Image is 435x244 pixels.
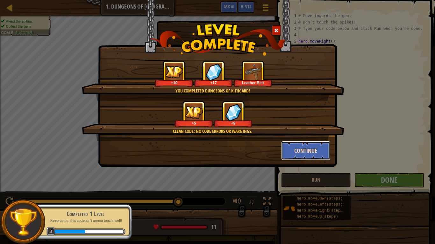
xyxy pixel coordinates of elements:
[196,80,232,85] div: +17
[176,121,212,125] div: +5
[9,207,38,236] img: trophy.png
[112,88,313,94] div: You completed Dungeons of Kithgard!
[185,106,203,119] img: reward_icon_xp.png
[215,121,251,125] div: +9
[165,66,183,78] img: reward_icon_xp.png
[149,24,286,56] img: level_complete.png
[205,63,222,81] img: reward_icon_gems.png
[244,63,262,81] img: portrait.png
[225,104,242,121] img: reward_icon_gems.png
[45,218,125,223] p: Keep going, this code ain't gonna teach itself!
[235,80,271,85] div: Leather Belt
[281,141,331,160] button: Continue
[112,128,313,134] div: Clean code: no code errors or warnings.
[45,209,125,218] div: Completed 1 Level
[156,80,192,85] div: +10
[46,227,55,236] span: 3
